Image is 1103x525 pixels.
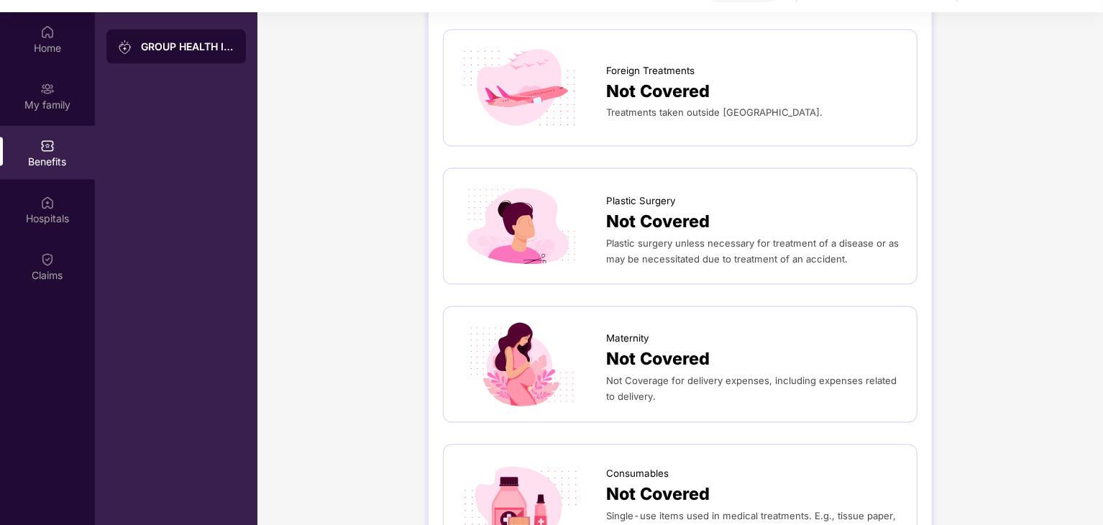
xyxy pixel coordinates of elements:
img: icon [458,321,582,408]
span: Plastic surgery unless necessary for treatment of a disease or as may be necessitated due to trea... [606,237,899,265]
img: svg+xml;base64,PHN2ZyBpZD0iSG9zcGl0YWxzIiB4bWxucz0iaHR0cDovL3d3dy53My5vcmcvMjAwMC9zdmciIHdpZHRoPS... [40,196,55,210]
span: Plastic Surgery [606,193,676,209]
span: Not Covered [606,482,710,508]
span: Not Coverage for delivery expenses, including expenses related to delivery. [606,375,897,403]
span: Not Covered [606,209,710,235]
img: svg+xml;base64,PHN2ZyB3aWR0aD0iMjAiIGhlaWdodD0iMjAiIHZpZXdCb3g9IjAgMCAyMCAyMCIgZmlsbD0ibm9uZSIgeG... [118,40,132,55]
span: Maternity [606,332,649,347]
img: svg+xml;base64,PHN2ZyBpZD0iSG9tZSIgeG1sbnM9Imh0dHA6Ly93d3cudzMub3JnLzIwMDAvc3ZnIiB3aWR0aD0iMjAiIG... [40,25,55,40]
img: icon [458,183,582,270]
span: Foreign Treatments [606,63,695,78]
img: svg+xml;base64,PHN2ZyBpZD0iQmVuZWZpdHMiIHhtbG5zPSJodHRwOi8vd3d3LnczLm9yZy8yMDAwL3N2ZyIgd2lkdGg9Ij... [40,139,55,153]
span: Not Covered [606,347,710,373]
span: Treatments taken outside [GEOGRAPHIC_DATA]. [606,106,823,118]
img: svg+xml;base64,PHN2ZyBpZD0iQ2xhaW0iIHhtbG5zPSJodHRwOi8vd3d3LnczLm9yZy8yMDAwL3N2ZyIgd2lkdGg9IjIwIi... [40,252,55,267]
span: Consumables [606,467,669,482]
div: GROUP HEALTH INSURANCE [141,40,234,54]
img: icon [458,45,582,131]
span: Not Covered [606,78,710,105]
img: svg+xml;base64,PHN2ZyB3aWR0aD0iMjAiIGhlaWdodD0iMjAiIHZpZXdCb3g9IjAgMCAyMCAyMCIgZmlsbD0ibm9uZSIgeG... [40,82,55,96]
